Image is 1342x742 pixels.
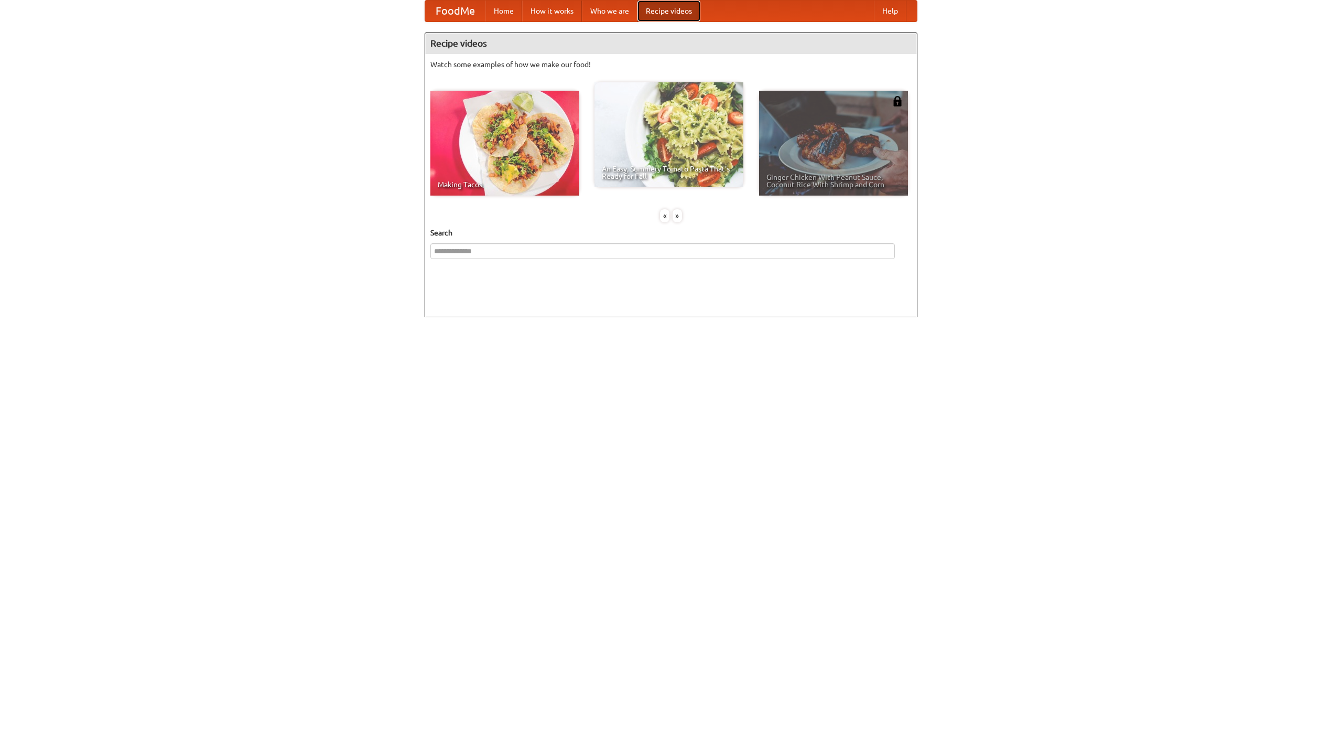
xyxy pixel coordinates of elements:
p: Watch some examples of how we make our food! [430,59,912,70]
div: « [660,209,669,222]
span: Making Tacos [438,181,572,188]
div: » [673,209,682,222]
a: How it works [522,1,582,21]
a: Making Tacos [430,91,579,196]
a: Help [874,1,906,21]
a: Recipe videos [637,1,700,21]
a: An Easy, Summery Tomato Pasta That's Ready for Fall [594,82,743,187]
a: Who we are [582,1,637,21]
img: 483408.png [892,96,903,106]
h4: Recipe videos [425,33,917,54]
h5: Search [430,228,912,238]
a: FoodMe [425,1,485,21]
a: Home [485,1,522,21]
span: An Easy, Summery Tomato Pasta That's Ready for Fall [602,165,736,180]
